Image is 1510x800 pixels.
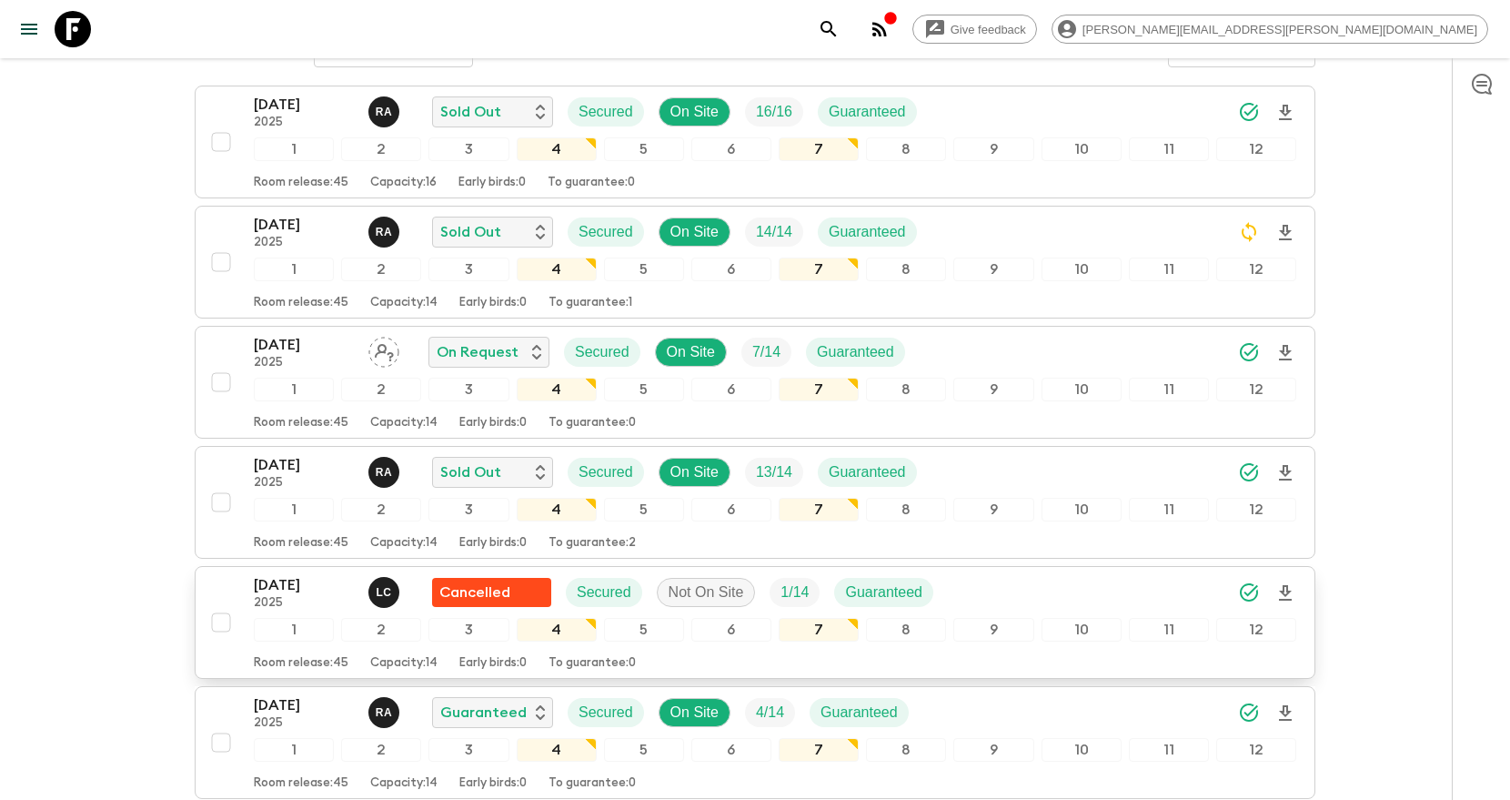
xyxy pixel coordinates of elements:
p: Early birds: 0 [458,176,526,190]
span: [PERSON_NAME][EMAIL_ADDRESS][PERSON_NAME][DOMAIN_NAME] [1072,23,1487,36]
svg: Download Onboarding [1274,462,1296,484]
span: Give feedback [941,23,1036,36]
div: 6 [691,258,771,281]
div: 6 [691,618,771,642]
p: 2025 [254,596,354,611]
div: 1 [254,618,334,642]
span: Assign pack leader [368,342,399,357]
svg: Synced Successfully [1238,341,1260,363]
div: 10 [1042,137,1122,161]
p: Early birds: 0 [459,656,527,671]
div: 2 [341,258,421,281]
div: 7 [779,137,859,161]
svg: Synced Successfully [1238,582,1260,603]
svg: Synced Successfully [1238,702,1260,724]
p: On Request [437,341,518,363]
p: 14 / 14 [756,221,792,243]
svg: Download Onboarding [1274,102,1296,124]
p: Early birds: 0 [459,296,527,310]
p: To guarantee: 0 [549,416,636,430]
div: Secured [568,97,644,127]
p: Capacity: 14 [370,416,438,430]
div: 5 [604,498,684,522]
p: R A [376,225,393,239]
div: 10 [1042,498,1122,522]
button: RA [368,697,403,728]
p: R A [376,465,393,480]
div: 7 [779,618,859,642]
p: To guarantee: 0 [549,776,636,791]
button: [DATE]2025Rupert AndresSold OutSecuredOn SiteTrip FillGuaranteed123456789101112Room release:45Cap... [195,446,1315,559]
div: 6 [691,137,771,161]
div: 4 [517,137,597,161]
div: 10 [1042,618,1122,642]
div: 6 [691,378,771,401]
div: Secured [564,338,640,367]
p: Capacity: 14 [370,296,438,310]
div: 11 [1129,498,1209,522]
p: Capacity: 16 [370,176,437,190]
div: 12 [1216,378,1296,401]
p: Guaranteed [845,582,922,603]
p: Early birds: 0 [459,416,527,430]
div: Trip Fill [745,698,795,727]
button: [DATE]2025Rupert AndresGuaranteedSecuredOn SiteTrip FillGuaranteed123456789101112Room release:45C... [195,686,1315,799]
p: Guaranteed [820,702,898,724]
div: 9 [953,258,1033,281]
p: Secured [577,582,631,603]
div: 5 [604,258,684,281]
p: On Site [670,221,719,243]
p: 2025 [254,236,354,250]
div: 5 [604,618,684,642]
div: 12 [1216,738,1296,762]
p: R A [376,105,393,119]
div: 2 [341,498,421,522]
button: [DATE]2025Rupert AndresSold OutSecuredOn SiteTrip FillGuaranteed123456789101112Room release:45Cap... [195,206,1315,319]
span: Rupert Andres [368,462,403,477]
div: 1 [254,378,334,401]
div: 3 [428,498,508,522]
div: 11 [1129,738,1209,762]
p: Room release: 45 [254,296,348,310]
p: On Site [670,702,719,724]
p: 16 / 16 [756,101,792,123]
button: search adventures [810,11,847,47]
svg: Synced Successfully [1238,101,1260,123]
button: LC [368,577,403,608]
div: 8 [866,137,946,161]
div: On Site [659,218,730,247]
p: On Site [670,461,719,483]
p: [DATE] [254,94,354,116]
div: Secured [568,698,644,727]
div: Secured [568,218,644,247]
div: 5 [604,137,684,161]
a: Give feedback [912,15,1037,44]
p: Secured [579,702,633,724]
div: 7 [779,378,859,401]
div: Flash Pack cancellation [432,578,551,607]
div: 10 [1042,258,1122,281]
p: Room release: 45 [254,176,348,190]
button: RA [368,96,403,127]
svg: Download Onboarding [1274,342,1296,364]
div: 1 [254,498,334,522]
p: Guaranteed [817,341,894,363]
div: 11 [1129,258,1209,281]
p: Not On Site [669,582,744,603]
div: 9 [953,738,1033,762]
p: Secured [575,341,629,363]
svg: Sync Required - Changes detected [1238,221,1260,243]
div: 11 [1129,137,1209,161]
p: [DATE] [254,574,354,596]
p: 13 / 14 [756,461,792,483]
div: 10 [1042,738,1122,762]
p: Guaranteed [829,101,906,123]
p: 7 / 14 [752,341,780,363]
div: 4 [517,258,597,281]
p: Guaranteed [829,461,906,483]
p: Guaranteed [440,702,527,724]
div: 3 [428,137,508,161]
button: [DATE]2025Lloyd CagaraFlash Pack cancellationSecuredNot On SiteTrip FillGuaranteed123456789101112... [195,566,1315,679]
div: 11 [1129,378,1209,401]
p: On Site [670,101,719,123]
